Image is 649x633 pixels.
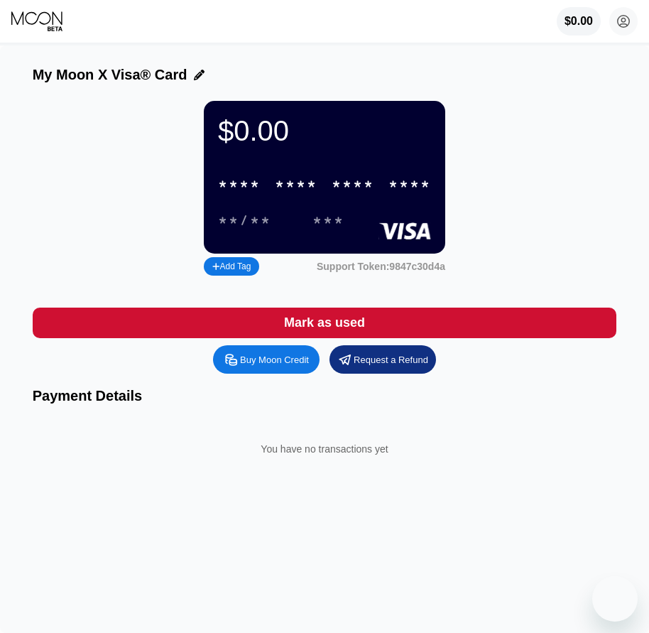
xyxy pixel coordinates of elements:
[33,388,617,404] div: Payment Details
[218,115,431,147] div: $0.00
[354,354,428,366] div: Request a Refund
[212,261,251,271] div: Add Tag
[329,345,436,374] div: Request a Refund
[44,429,606,469] div: You have no transactions yet
[204,257,259,276] div: Add Tag
[240,354,309,366] div: Buy Moon Credit
[33,308,617,338] div: Mark as used
[557,7,601,36] div: $0.00
[33,67,187,83] div: My Moon X Visa® Card
[284,315,365,331] div: Mark as used
[317,261,445,272] div: Support Token: 9847c30d4a
[565,15,593,28] div: $0.00
[213,345,320,374] div: Buy Moon Credit
[317,261,445,272] div: Support Token:9847c30d4a
[592,576,638,622] iframe: Button to launch messaging window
